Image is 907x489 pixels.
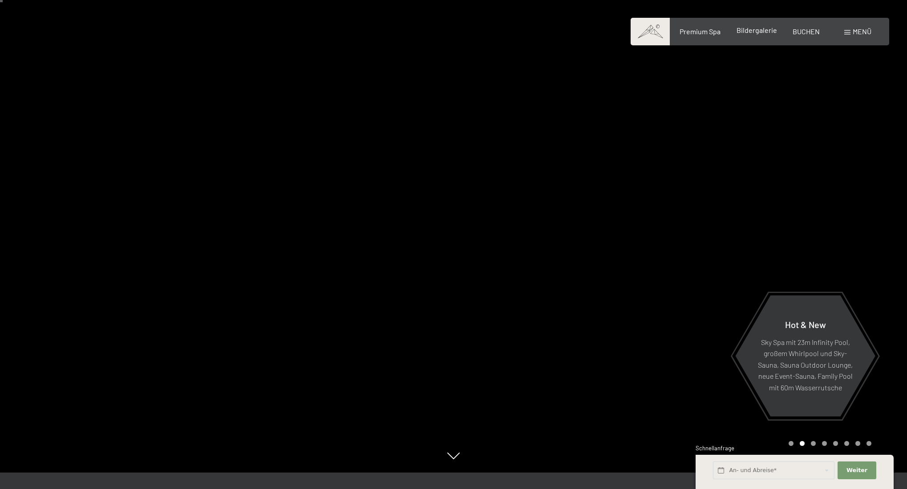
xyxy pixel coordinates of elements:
div: Carousel Page 4 [822,441,827,446]
a: Hot & New Sky Spa mit 23m Infinity Pool, großem Whirlpool und Sky-Sauna, Sauna Outdoor Lounge, ne... [735,295,876,417]
div: Carousel Page 8 [867,441,871,446]
a: Premium Spa [680,27,721,36]
a: BUCHEN [793,27,820,36]
a: Bildergalerie [737,26,777,34]
div: Carousel Page 7 [855,441,860,446]
p: Sky Spa mit 23m Infinity Pool, großem Whirlpool und Sky-Sauna, Sauna Outdoor Lounge, neue Event-S... [757,336,854,393]
span: Schnellanfrage [696,445,734,452]
span: Menü [853,27,871,36]
div: Carousel Page 6 [844,441,849,446]
div: Carousel Pagination [786,441,871,446]
span: Hot & New [785,319,826,329]
div: Carousel Page 1 [789,441,794,446]
div: Carousel Page 5 [833,441,838,446]
div: Carousel Page 2 (Current Slide) [800,441,805,446]
span: Weiter [846,466,867,474]
button: Weiter [838,461,876,480]
div: Carousel Page 3 [811,441,816,446]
